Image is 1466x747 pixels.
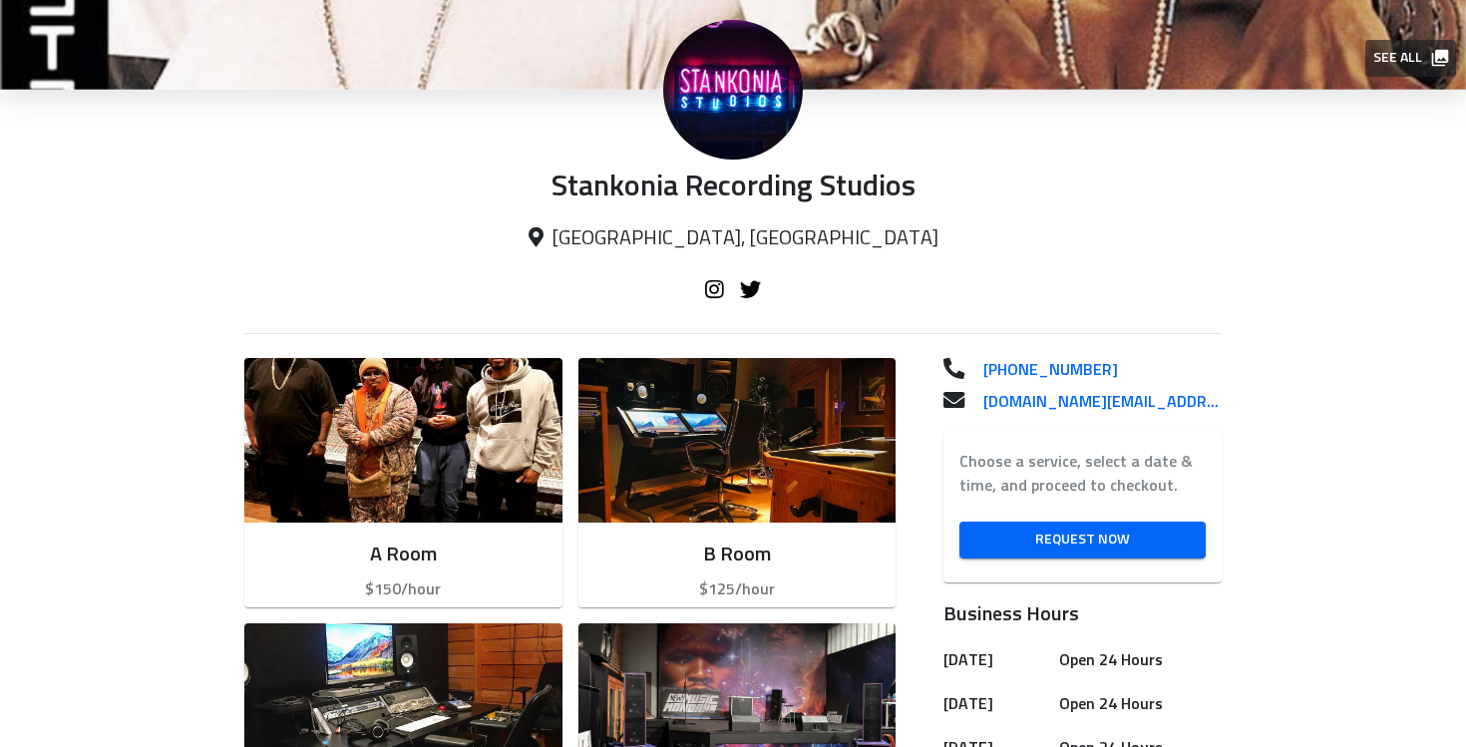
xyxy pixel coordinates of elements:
[1365,40,1456,77] button: See all
[244,358,562,607] button: A Room$150/hour
[943,598,1222,630] h6: Business Hours
[244,358,562,523] img: Room image
[959,522,1206,559] a: Request Now
[1059,646,1214,674] h6: Open 24 Hours
[578,358,897,523] img: Room image
[260,539,547,570] h6: A Room
[260,577,547,601] p: $150/hour
[578,358,897,607] button: B Room$125/hour
[663,20,803,160] img: Stankonia Recording Studios
[943,690,1051,718] h6: [DATE]
[244,170,1222,206] p: Stankonia Recording Studios
[959,450,1206,498] label: Choose a service, select a date & time, and proceed to checkout.
[975,528,1190,553] span: Request Now
[244,226,1222,251] p: [GEOGRAPHIC_DATA], [GEOGRAPHIC_DATA]
[594,539,881,570] h6: B Room
[967,390,1222,414] a: [DOMAIN_NAME][EMAIL_ADDRESS][DOMAIN_NAME]
[594,577,881,601] p: $125/hour
[943,646,1051,674] h6: [DATE]
[1059,690,1214,718] h6: Open 24 Hours
[1373,46,1446,71] span: See all
[967,358,1222,382] a: [PHONE_NUMBER]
